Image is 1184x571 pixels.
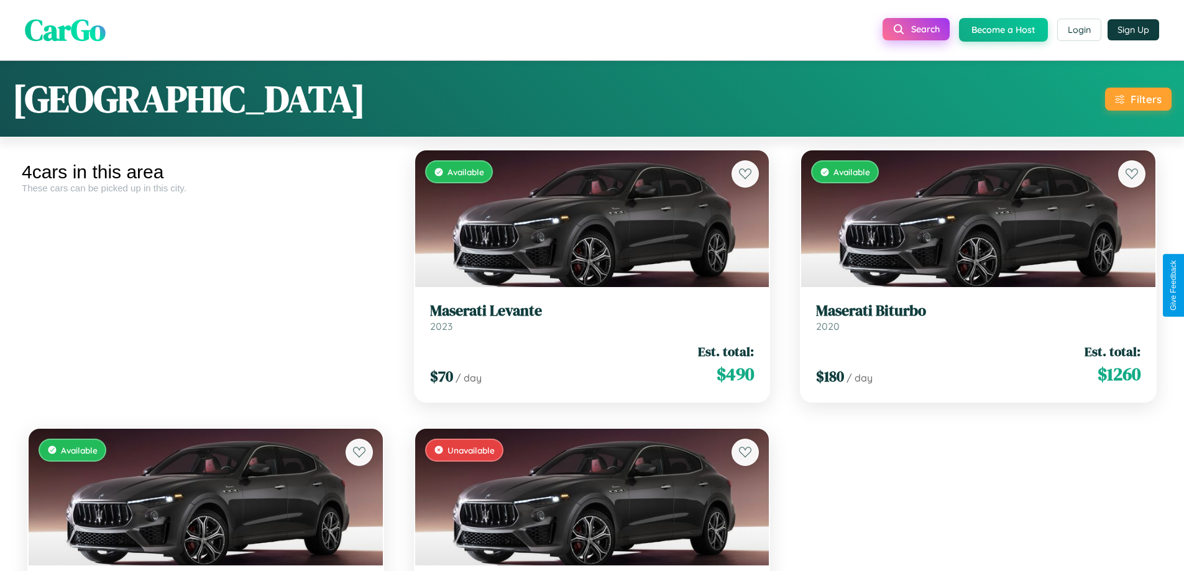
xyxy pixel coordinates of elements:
[1098,362,1140,386] span: $ 1260
[1105,88,1172,111] button: Filters
[1131,93,1162,106] div: Filters
[698,342,754,360] span: Est. total:
[816,320,840,332] span: 2020
[430,320,452,332] span: 2023
[816,302,1140,332] a: Maserati Biturbo2020
[1085,342,1140,360] span: Est. total:
[25,9,106,50] span: CarGo
[847,372,873,384] span: / day
[833,167,870,177] span: Available
[430,302,755,320] h3: Maserati Levante
[447,167,484,177] span: Available
[22,183,390,193] div: These cars can be picked up in this city.
[816,366,844,386] span: $ 180
[430,302,755,332] a: Maserati Levante2023
[12,73,365,124] h1: [GEOGRAPHIC_DATA]
[22,162,390,183] div: 4 cars in this area
[1108,19,1159,40] button: Sign Up
[456,372,482,384] span: / day
[1057,19,1101,41] button: Login
[1169,260,1178,311] div: Give Feedback
[959,18,1048,42] button: Become a Host
[717,362,754,386] span: $ 490
[816,302,1140,320] h3: Maserati Biturbo
[430,366,453,386] span: $ 70
[911,24,940,35] span: Search
[883,18,950,40] button: Search
[61,445,98,455] span: Available
[447,445,495,455] span: Unavailable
